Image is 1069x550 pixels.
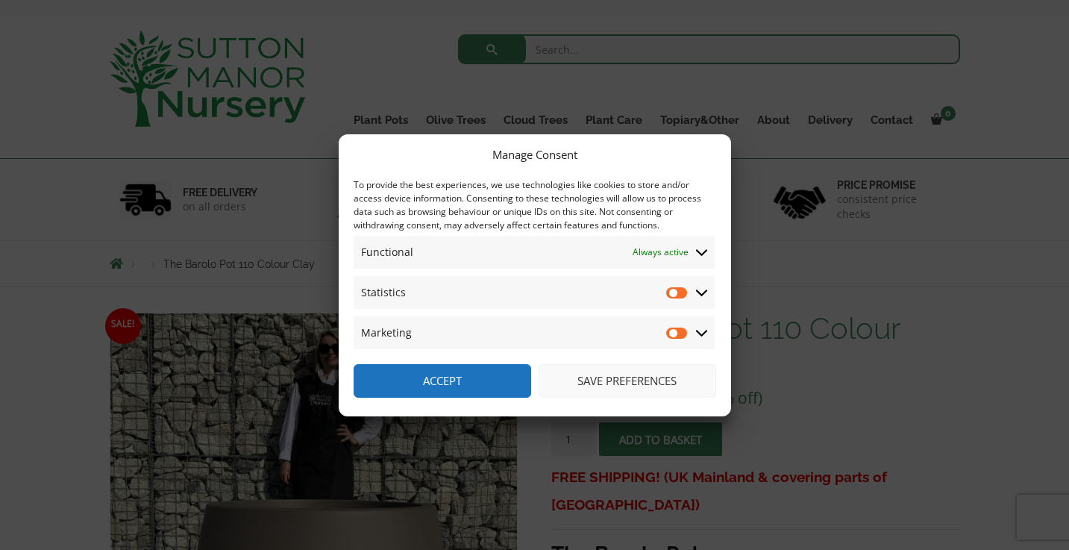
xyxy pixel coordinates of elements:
span: Functional [361,243,413,261]
div: Manage Consent [492,146,577,163]
button: Save preferences [539,364,716,398]
span: Marketing [361,324,412,342]
span: Statistics [361,284,406,301]
div: To provide the best experiences, we use technologies like cookies to store and/or access device i... [354,178,715,232]
button: Accept [354,364,531,398]
summary: Marketing [354,316,715,349]
summary: Functional Always active [354,236,715,269]
summary: Statistics [354,276,715,309]
span: Always active [633,243,689,261]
